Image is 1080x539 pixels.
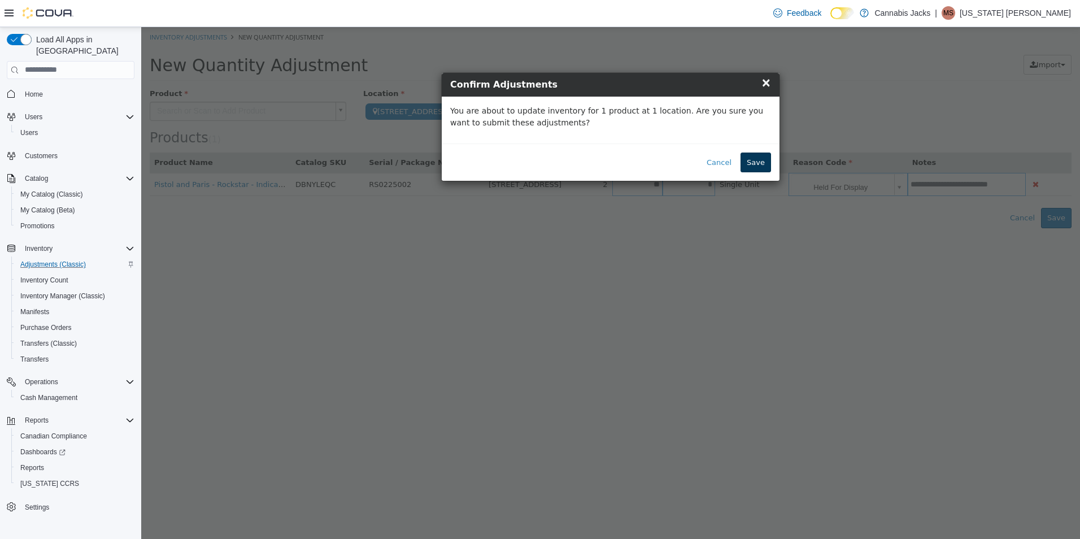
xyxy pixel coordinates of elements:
span: Cash Management [20,393,77,402]
button: Inventory [2,241,139,257]
a: Promotions [16,219,59,233]
button: Transfers [11,351,139,367]
a: Canadian Compliance [16,429,92,443]
p: You are about to update inventory for 1 product at 1 location. Are you sure you want to submit th... [309,78,630,102]
span: Home [25,90,43,99]
h4: Confirm Adjustments [309,51,630,64]
div: Montana Sebastiano [942,6,955,20]
button: Reports [11,460,139,476]
span: My Catalog (Beta) [20,206,75,215]
button: Users [20,110,47,124]
span: Customers [25,151,58,160]
button: Users [11,125,139,141]
span: Inventory Manager (Classic) [20,292,105,301]
button: Cancel [559,125,596,146]
a: Inventory Manager (Classic) [16,289,110,303]
span: Users [20,128,38,137]
button: Manifests [11,304,139,320]
img: Cova [23,7,73,19]
span: Purchase Orders [16,321,134,334]
span: Settings [20,499,134,514]
button: Catalog [2,171,139,186]
span: MS [943,6,953,20]
span: Cash Management [16,391,134,405]
span: Promotions [20,221,55,231]
span: Washington CCRS [16,477,134,490]
a: Dashboards [16,445,70,459]
button: Adjustments (Classic) [11,257,139,272]
span: Manifests [16,305,134,319]
span: Inventory Manager (Classic) [16,289,134,303]
span: Reports [16,461,134,475]
button: My Catalog (Classic) [11,186,139,202]
button: Cash Management [11,390,139,406]
span: Settings [25,503,49,512]
a: Dashboards [11,444,139,460]
a: Reports [16,461,49,475]
span: Home [20,87,134,101]
span: Load All Apps in [GEOGRAPHIC_DATA] [32,34,134,56]
span: Transfers [16,353,134,366]
button: Users [2,109,139,125]
a: Transfers [16,353,53,366]
button: Settings [2,498,139,515]
span: Catalog [20,172,134,185]
a: Cash Management [16,391,82,405]
button: Purchase Orders [11,320,139,336]
span: Adjustments (Classic) [20,260,86,269]
a: Transfers (Classic) [16,337,81,350]
span: Inventory [20,242,134,255]
span: Inventory Count [20,276,68,285]
button: Inventory [20,242,57,255]
a: My Catalog (Classic) [16,188,88,201]
button: Operations [2,374,139,390]
button: My Catalog (Beta) [11,202,139,218]
button: Operations [20,375,63,389]
span: Users [25,112,42,121]
span: Operations [20,375,134,389]
a: Users [16,126,42,140]
a: Adjustments (Classic) [16,258,90,271]
span: Inventory Count [16,273,134,287]
span: × [620,49,630,62]
span: My Catalog (Classic) [20,190,83,199]
span: Promotions [16,219,134,233]
a: Customers [20,149,62,163]
a: My Catalog (Beta) [16,203,80,217]
p: [US_STATE] [PERSON_NAME] [960,6,1071,20]
span: Transfers (Classic) [16,337,134,350]
span: Dashboards [16,445,134,459]
span: Purchase Orders [20,323,72,332]
input: Dark Mode [830,7,854,19]
button: Inventory Count [11,272,139,288]
span: Transfers [20,355,49,364]
span: Reports [25,416,49,425]
button: Promotions [11,218,139,234]
a: [US_STATE] CCRS [16,477,84,490]
a: Purchase Orders [16,321,76,334]
a: Home [20,88,47,101]
span: Transfers (Classic) [20,339,77,348]
button: Reports [2,412,139,428]
span: Reports [20,463,44,472]
span: [US_STATE] CCRS [20,479,79,488]
span: Users [16,126,134,140]
button: Home [2,86,139,102]
p: Cannabis Jacks [874,6,930,20]
button: Customers [2,147,139,164]
span: Manifests [20,307,49,316]
span: Customers [20,149,134,163]
p: | [935,6,937,20]
span: Canadian Compliance [20,432,87,441]
span: Feedback [787,7,821,19]
button: Inventory Manager (Classic) [11,288,139,304]
span: Operations [25,377,58,386]
button: Catalog [20,172,53,185]
a: Settings [20,501,54,514]
a: Inventory Count [16,273,73,287]
span: Adjustments (Classic) [16,258,134,271]
span: My Catalog (Beta) [16,203,134,217]
span: My Catalog (Classic) [16,188,134,201]
span: Catalog [25,174,48,183]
